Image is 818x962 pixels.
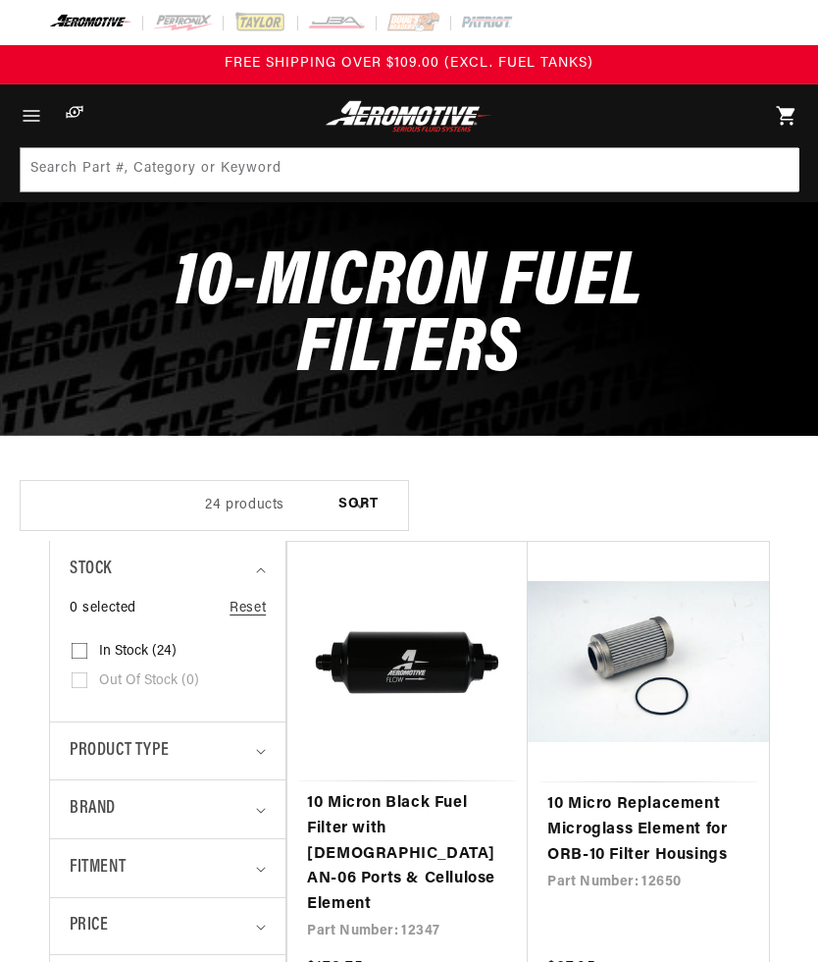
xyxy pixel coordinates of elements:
[70,898,266,954] summary: Price
[70,556,112,584] span: Stock
[70,598,136,619] span: 0 selected
[70,722,266,780] summary: Product type (0 selected)
[205,498,284,512] span: 24 products
[322,100,495,133] img: Aeromotive
[10,84,53,147] summary: Menu
[70,839,266,897] summary: Fitment (0 selected)
[70,795,116,824] span: Brand
[70,854,126,882] span: Fitment
[225,56,593,71] span: FREE SHIPPING OVER $109.00 (EXCL. FUEL TANKS)
[70,737,169,766] span: Product type
[70,913,108,939] span: Price
[21,148,799,191] input: Search Part #, Category or Keyword
[70,541,266,599] summary: Stock (0 selected)
[99,672,199,690] span: Out of stock (0)
[307,791,508,917] a: 10 Micron Black Fuel Filter with [DEMOGRAPHIC_DATA] AN-06 Ports & Cellulose Element
[547,792,749,868] a: 10 Micro Replacement Microglass Element for ORB-10 Filter Housings
[70,780,266,838] summary: Brand (0 selected)
[99,643,177,661] span: In stock (24)
[230,598,266,619] a: Reset
[754,148,797,191] button: Search Part #, Category or Keyword
[175,245,642,390] span: 10-Micron Fuel Filters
